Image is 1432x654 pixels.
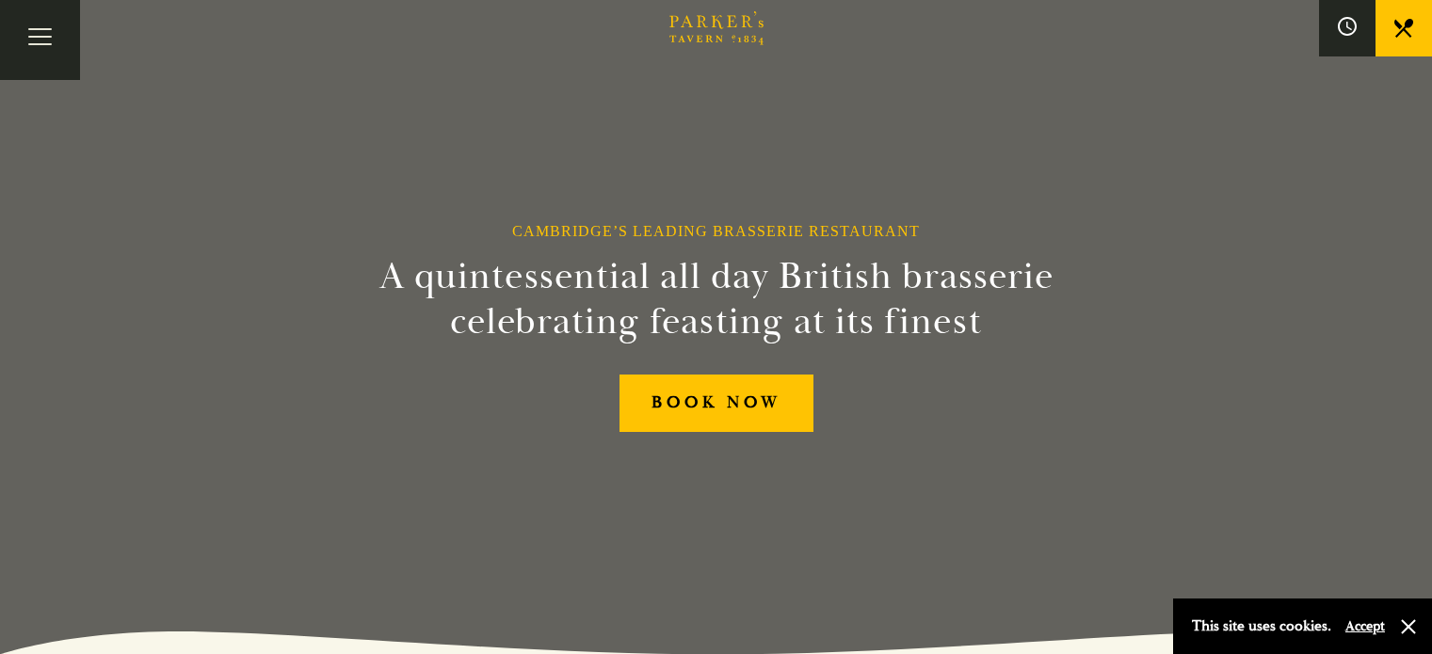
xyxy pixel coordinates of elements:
button: Close and accept [1399,617,1418,636]
p: This site uses cookies. [1192,613,1331,640]
h1: Cambridge’s Leading Brasserie Restaurant [512,222,920,240]
a: BOOK NOW [619,375,813,432]
h2: A quintessential all day British brasserie celebrating feasting at its finest [287,254,1146,344]
button: Accept [1345,617,1385,635]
